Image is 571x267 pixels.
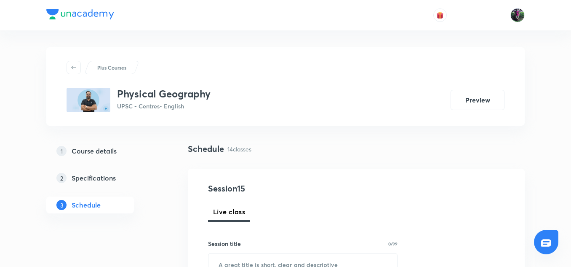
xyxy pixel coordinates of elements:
h5: Course details [72,146,117,156]
button: avatar [433,8,447,22]
p: 1 [56,146,67,156]
h4: Session 15 [208,182,362,195]
h6: Session title [208,239,241,248]
img: avatar [436,11,444,19]
img: Ravishekhar Kumar [510,8,525,22]
a: 1Course details [46,143,161,159]
h3: Physical Geography [117,88,211,100]
img: 4f683f2d32034bcc99af1cfb20d35d99.jpg [67,88,110,112]
a: Company Logo [46,9,114,22]
p: 14 classes [227,145,251,154]
a: 2Specifications [46,170,161,186]
span: Live class [213,207,245,217]
p: UPSC - Centres • English [117,102,211,111]
p: Plus Courses [97,64,126,71]
h4: Schedule [188,143,224,155]
button: Preview [451,90,504,110]
p: 2 [56,173,67,183]
img: Company Logo [46,9,114,19]
p: 0/99 [388,242,398,246]
p: 3 [56,200,67,210]
h5: Specifications [72,173,116,183]
h5: Schedule [72,200,101,210]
